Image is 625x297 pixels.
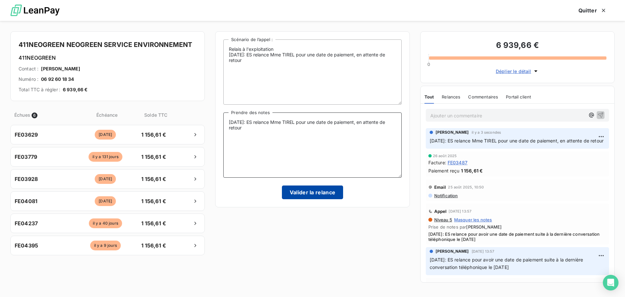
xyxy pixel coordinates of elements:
[15,175,38,183] span: FE03928
[89,218,122,228] span: il y a 40 jours
[14,111,30,118] span: Échues
[19,39,197,50] h4: 411NEOGREEN NEOGREEN SERVICE ENVIRONNEMENT
[223,39,401,105] textarea: Relais à l'exploitation [DATE]: ES relance Mme TIREL pour une date de paiement, en attente de retour
[15,197,37,205] span: FE04081
[136,197,171,205] span: 1 156,61 €
[428,167,460,174] span: Paiement reçu
[434,193,458,198] span: Notification
[15,219,38,227] span: FE04237
[436,248,469,254] span: [PERSON_NAME]
[95,130,116,140] span: [DATE]
[430,138,604,143] span: [DATE]: ES relance Mme TIREL pour une date de paiement, en attente de retour
[136,131,171,139] span: 1 156,61 €
[32,112,37,118] span: 6
[223,112,401,178] textarea: [DATE]: ES relance Mme TIREL pour une date de paiement, en attente de retour
[434,185,446,190] span: Email
[428,39,606,52] h3: 6 939,66 €
[472,130,501,134] span: il y a 3 secondes
[428,231,606,242] span: [DATE]: ES relance pour avoir une date de paiement suite à la dernière conversation téléphonique ...
[95,196,116,206] span: [DATE]
[15,131,38,139] span: FE03629
[472,249,494,253] span: [DATE] 13:57
[428,159,446,166] span: Facture :
[136,153,171,161] span: 1 156,61 €
[63,86,88,93] span: 6 939,66 €
[19,66,38,72] span: Contact :
[603,275,618,290] div: Open Intercom Messenger
[436,129,469,135] span: [PERSON_NAME]
[424,94,434,99] span: Tout
[571,4,615,17] button: Quitter
[76,111,137,118] span: Échéance
[428,224,606,230] span: Prise de notes par
[494,67,541,75] button: Déplier le détail
[15,242,38,249] span: FE04395
[15,153,37,161] span: FE03779
[19,54,197,62] h6: 411NEOGREEN
[10,2,60,20] img: logo LeanPay
[448,159,467,166] span: FE03487
[506,94,531,99] span: Portail client
[433,154,457,158] span: 26 août 2025
[89,152,122,162] span: il y a 131 jours
[41,66,80,72] span: [PERSON_NAME]
[41,76,74,82] span: 06 92 60 18 34
[448,185,484,189] span: 25 août 2025, 10:50
[136,175,171,183] span: 1 156,61 €
[430,257,585,270] span: [DATE]: ES relance pour avoir une date de paiement suite à la dernière conversation téléphonique ...
[454,217,492,222] span: Masquer les notes
[95,174,116,184] span: [DATE]
[90,241,121,250] span: il y a 9 jours
[427,62,430,67] span: 0
[19,76,38,82] span: Numéro :
[139,111,173,118] span: Solde TTC
[434,217,452,222] span: Niveau 5
[282,186,343,199] button: Valider la relance
[19,86,60,93] span: Total TTC à régler :
[136,242,171,249] span: 1 156,61 €
[466,224,502,230] span: [PERSON_NAME]
[468,94,498,99] span: Commentaires
[449,209,471,213] span: [DATE] 13:57
[496,68,531,75] span: Déplier le détail
[461,167,483,174] span: 1 156,61 €
[442,94,460,99] span: Relances
[434,209,447,214] span: Appel
[136,219,171,227] span: 1 156,61 €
